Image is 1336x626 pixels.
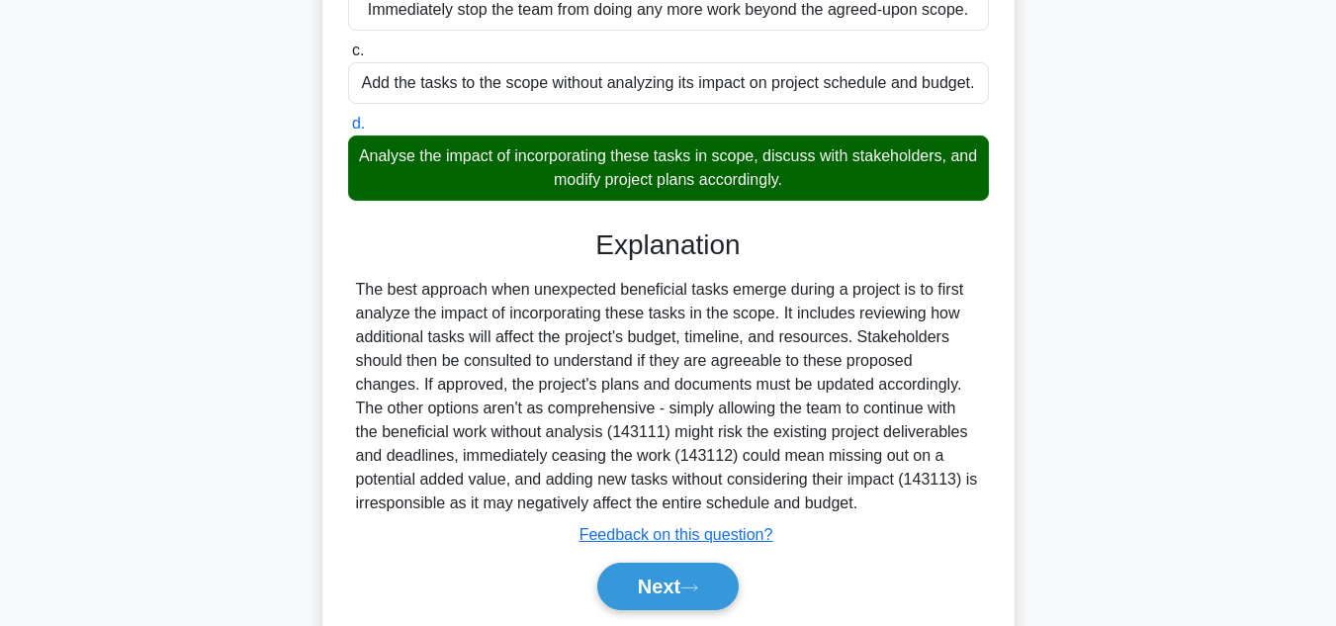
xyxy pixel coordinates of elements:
div: Analyse the impact of incorporating these tasks in scope, discuss with stakeholders, and modify p... [348,135,989,201]
span: d. [352,115,365,132]
div: The best approach when unexpected beneficial tasks emerge during a project is to first analyze th... [356,278,981,515]
button: Next [597,563,739,610]
span: c. [352,42,364,58]
a: Feedback on this question? [579,526,773,543]
h3: Explanation [360,228,977,262]
div: Add the tasks to the scope without analyzing its impact on project schedule and budget. [348,62,989,104]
